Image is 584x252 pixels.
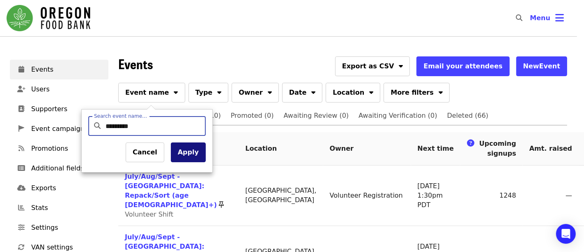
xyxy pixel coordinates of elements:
[171,142,206,162] button: Apply
[94,122,101,130] i: search icon
[106,116,202,136] input: Search event name…
[556,224,576,244] div: Open Intercom Messenger
[126,142,164,162] button: Cancel
[94,114,147,119] label: Search event name…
